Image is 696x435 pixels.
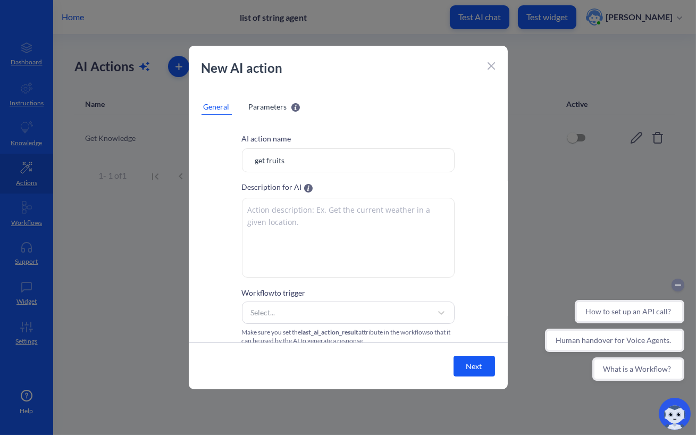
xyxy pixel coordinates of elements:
[454,356,495,377] button: Next
[251,307,275,319] div: Select...
[242,148,455,172] input: Enter here
[202,99,232,115] div: General
[659,398,691,430] img: copilot-icon.svg
[3,55,142,79] button: Human handover for Voice Agents.
[249,101,287,112] span: Parameters
[242,289,306,297] label: Workflow to trigger
[242,328,455,345] div: Make sure you set the attribute in the workflow so that it can be used by the AI to generate a re...
[202,58,483,78] p: New AI action
[242,183,302,191] label: Description for AI
[242,133,455,144] p: AI action name
[130,5,142,18] button: Collapse conversation starters
[33,27,142,50] button: How to set up an API call?
[301,328,359,336] span: last_ai_action_result
[51,84,142,107] button: What is a Workflow?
